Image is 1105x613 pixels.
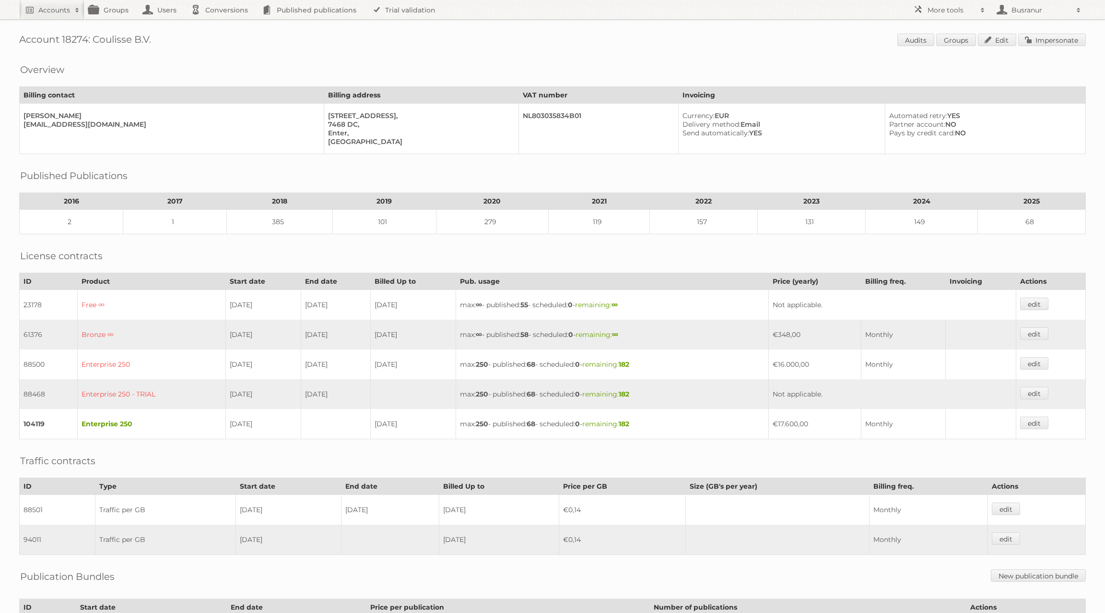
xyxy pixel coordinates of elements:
h2: Busranur [1009,5,1071,15]
td: €0,14 [559,495,685,525]
th: 2016 [20,193,123,210]
td: [DATE] [370,349,456,379]
td: 119 [548,210,650,234]
strong: ∞ [612,330,618,339]
th: Billing contact [20,87,324,104]
strong: 68 [527,420,535,428]
th: Actions [988,478,1086,495]
td: €0,14 [559,525,685,555]
td: 279 [436,210,548,234]
h2: Traffic contracts [20,454,95,468]
th: Billed Up to [439,478,559,495]
td: [DATE] [301,379,370,409]
th: Start date [225,273,301,290]
th: 2020 [436,193,548,210]
div: [EMAIL_ADDRESS][DOMAIN_NAME] [24,120,316,129]
th: 2023 [758,193,866,210]
a: edit [1020,298,1048,310]
div: YES [889,111,1078,120]
td: [DATE] [370,320,456,349]
td: Monthly [870,525,988,555]
div: NO [889,120,1078,129]
a: Groups [936,34,976,46]
span: remaining: [582,420,629,428]
td: [DATE] [301,290,370,320]
strong: 182 [619,360,629,369]
strong: 0 [568,300,573,309]
strong: 250 [476,390,488,398]
td: [DATE] [341,495,439,525]
a: edit [1020,417,1048,429]
th: 2021 [548,193,650,210]
a: edit [992,532,1020,545]
span: remaining: [575,300,618,309]
a: edit [1020,327,1048,340]
span: Automated retry: [889,111,947,120]
strong: 250 [476,360,488,369]
td: [DATE] [225,409,301,439]
div: Enter, [328,129,511,137]
th: Price (yearly) [768,273,861,290]
h2: Accounts [38,5,70,15]
td: 88468 [20,379,78,409]
strong: 250 [476,420,488,428]
td: Enterprise 250 [77,409,225,439]
td: Traffic per GB [95,495,235,525]
span: remaining: [582,360,629,369]
strong: 0 [575,390,580,398]
a: edit [1020,387,1048,399]
td: [DATE] [225,349,301,379]
strong: 182 [619,420,629,428]
th: Billed Up to [370,273,456,290]
td: Traffic per GB [95,525,235,555]
strong: 0 [575,360,580,369]
th: 2017 [123,193,227,210]
a: Impersonate [1018,34,1086,46]
th: Pub. usage [456,273,768,290]
th: Billing address [324,87,519,104]
td: 68 [978,210,1086,234]
div: [STREET_ADDRESS], [328,111,511,120]
div: YES [682,129,877,137]
td: Monthly [861,320,946,349]
a: New publication bundle [991,569,1086,582]
h2: More tools [928,5,976,15]
strong: 68 [527,390,535,398]
td: Enterprise 250 - TRIAL [77,379,225,409]
strong: ∞ [611,300,618,309]
td: Enterprise 250 [77,349,225,379]
div: NO [889,129,1078,137]
td: Not applicable. [768,290,1016,320]
td: €348,00 [768,320,861,349]
td: [DATE] [439,495,559,525]
a: Audits [897,34,934,46]
th: ID [20,273,78,290]
td: [DATE] [235,495,341,525]
th: Size (GB's per year) [686,478,870,495]
td: max: - published: - scheduled: - [456,349,768,379]
strong: 55 [520,300,528,309]
td: [DATE] [301,349,370,379]
th: 2022 [650,193,758,210]
h1: Account 18274: Coulisse B.V. [19,34,1086,48]
h2: License contracts [20,249,103,263]
strong: 0 [575,420,580,428]
td: [DATE] [235,525,341,555]
strong: 68 [527,360,535,369]
td: 2 [20,210,123,234]
th: Actions [1016,273,1085,290]
div: 7468 DC, [328,120,511,129]
span: Send automatically: [682,129,749,137]
th: Invoicing [946,273,1016,290]
div: Email [682,120,877,129]
h2: Overview [20,62,64,77]
th: Product [77,273,225,290]
td: 131 [758,210,866,234]
td: max: - published: - scheduled: - [456,290,768,320]
h2: Publication Bundles [20,569,115,584]
td: 385 [227,210,333,234]
td: [DATE] [370,290,456,320]
th: Billing freq. [861,273,946,290]
td: [DATE] [370,409,456,439]
div: [GEOGRAPHIC_DATA] [328,137,511,146]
